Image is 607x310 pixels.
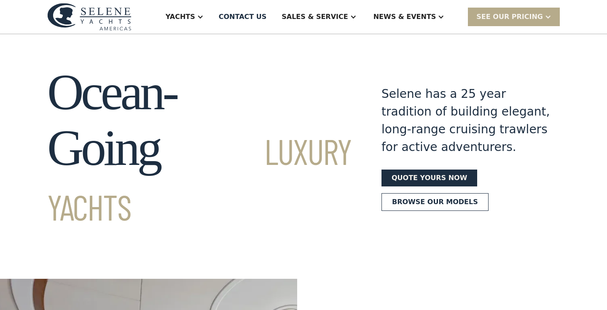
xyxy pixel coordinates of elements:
div: SEE Our Pricing [476,12,543,22]
a: Browse our models [381,193,489,211]
img: logo [47,3,132,30]
span: Luxury Yachts [47,129,351,228]
div: Contact US [219,12,267,22]
div: Sales & Service [282,12,348,22]
h1: Ocean-Going [47,65,351,232]
div: Yachts [166,12,195,22]
div: SEE Our Pricing [468,8,560,26]
div: News & EVENTS [373,12,436,22]
a: Quote yours now [381,170,477,186]
div: Selene has a 25 year tradition of building elegant, long-range cruising trawlers for active adven... [381,85,560,156]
